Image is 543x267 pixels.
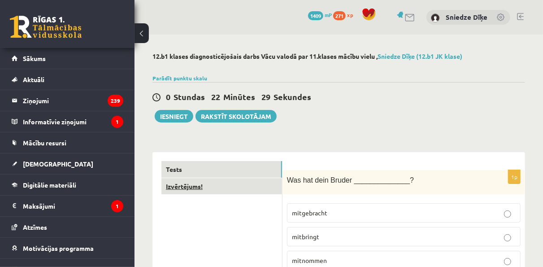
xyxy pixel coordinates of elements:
[23,196,123,216] legend: Maksājumi
[504,258,511,265] input: mitnommen
[446,13,487,22] a: Sniedze Dīķe
[292,209,327,217] span: mitgebracht
[12,48,123,69] a: Sākums
[431,13,440,22] img: Sniedze Dīķe
[12,175,123,195] a: Digitālie materiāli
[508,170,521,184] p: 1p
[378,52,462,60] a: Sniedze Dīķe (12.b1 JK klase)
[23,244,94,252] span: Motivācijas programma
[152,74,207,82] a: Parādīt punktu skalu
[111,200,123,212] i: 1
[23,111,123,132] legend: Informatīvie ziņojumi
[223,92,255,102] span: Minūtes
[292,232,319,241] span: mitbringt
[23,139,66,147] span: Mācību resursi
[12,217,123,237] a: Atzīmes
[23,223,47,231] span: Atzīmes
[23,75,44,83] span: Aktuāli
[23,160,93,168] span: [DEMOGRAPHIC_DATA]
[12,132,123,153] a: Mācību resursi
[12,111,123,132] a: Informatīvie ziņojumi1
[325,11,332,18] span: mP
[23,181,76,189] span: Digitālie materiāli
[12,153,123,174] a: [DEMOGRAPHIC_DATA]
[287,176,414,184] span: Was hat dein Bruder ______________?
[292,256,327,264] span: mitnommen
[274,92,311,102] span: Sekundes
[308,11,332,18] a: 1409 mP
[333,11,357,18] a: 271 xp
[166,92,170,102] span: 0
[504,234,511,241] input: mitbringt
[333,11,346,20] span: 271
[10,16,82,38] a: Rīgas 1. Tālmācības vidusskola
[108,95,123,107] i: 239
[195,110,277,123] a: Rakstīt skolotājam
[211,92,220,102] span: 22
[12,69,123,90] a: Aktuāli
[161,178,282,195] a: Izvērtējums!
[12,90,123,111] a: Ziņojumi239
[308,11,323,20] span: 1409
[111,116,123,128] i: 1
[155,110,193,123] button: Iesniegt
[23,54,46,62] span: Sākums
[12,238,123,258] a: Motivācijas programma
[174,92,205,102] span: Stundas
[261,92,270,102] span: 29
[504,210,511,218] input: mitgebracht
[161,161,282,178] a: Tests
[23,90,123,111] legend: Ziņojumi
[152,53,525,60] h2: 12.b1 klases diagnosticējošais darbs Vācu valodā par 11.klases mācību vielu ,
[12,196,123,216] a: Maksājumi1
[347,11,353,18] span: xp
